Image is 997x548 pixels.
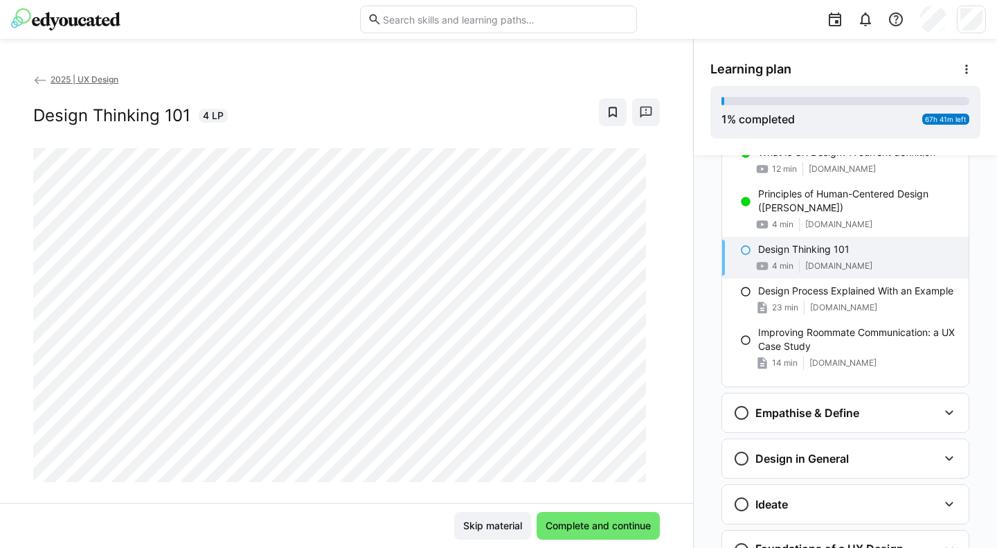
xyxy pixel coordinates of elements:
[755,406,859,420] h3: Empathise & Define
[772,357,798,369] span: 14 min
[710,62,791,77] span: Learning plan
[805,260,872,272] span: [DOMAIN_NAME]
[758,242,850,256] p: Design Thinking 101
[758,284,953,298] p: Design Process Explained With an Example
[721,112,727,126] span: 1
[805,219,872,230] span: [DOMAIN_NAME]
[755,497,788,511] h3: Ideate
[758,326,958,353] p: Improving Roommate Communication: a UX Case Study
[809,163,876,175] span: [DOMAIN_NAME]
[203,109,224,123] span: 4 LP
[772,163,797,175] span: 12 min
[925,115,967,123] span: 67h 41m left
[544,519,653,533] span: Complete and continue
[454,512,531,540] button: Skip material
[381,13,629,26] input: Search skills and learning paths…
[537,512,660,540] button: Complete and continue
[772,260,793,272] span: 4 min
[461,519,524,533] span: Skip material
[758,187,958,215] p: Principles of Human-Centered Design ([PERSON_NAME])
[755,452,849,466] h3: Design in General
[721,111,795,127] div: % completed
[33,74,118,85] a: 2025 | UX Design
[772,219,793,230] span: 4 min
[810,302,877,313] span: [DOMAIN_NAME]
[51,74,118,85] span: 2025 | UX Design
[772,302,798,313] span: 23 min
[33,105,190,126] h2: Design Thinking 101
[809,357,877,369] span: [DOMAIN_NAME]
